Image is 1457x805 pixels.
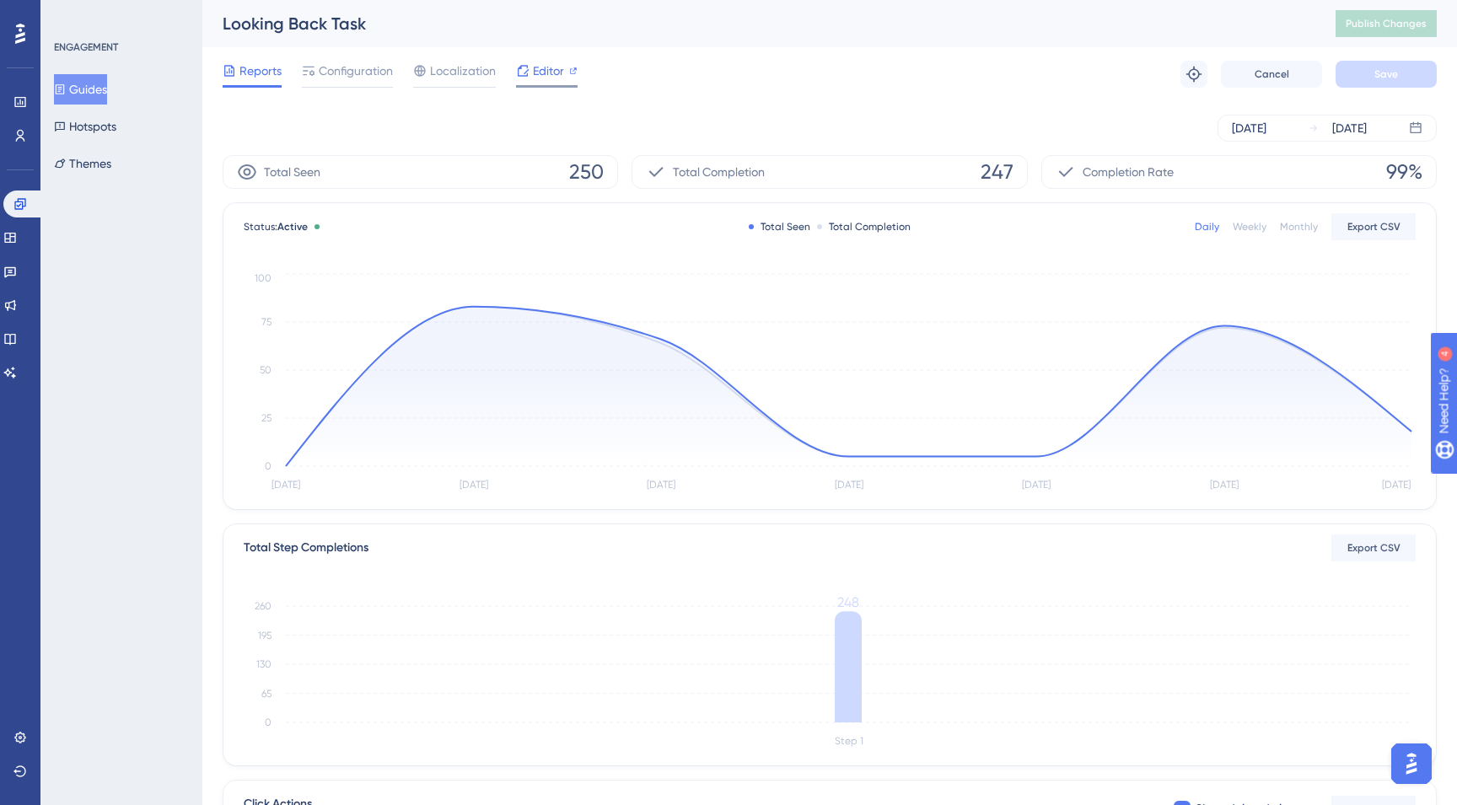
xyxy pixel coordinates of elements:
[1195,220,1219,233] div: Daily
[749,220,810,233] div: Total Seen
[1386,158,1422,185] span: 99%
[265,460,272,472] tspan: 0
[255,272,272,284] tspan: 100
[1280,220,1318,233] div: Monthly
[244,538,368,558] div: Total Step Completions
[1232,118,1266,138] div: [DATE]
[1233,220,1266,233] div: Weekly
[1336,10,1437,37] button: Publish Changes
[673,162,765,182] span: Total Completion
[261,688,272,700] tspan: 65
[54,148,111,179] button: Themes
[1386,738,1437,789] iframe: UserGuiding AI Assistant Launcher
[430,61,496,81] span: Localization
[239,61,282,81] span: Reports
[1221,61,1322,88] button: Cancel
[1255,67,1289,81] span: Cancel
[835,735,863,747] tspan: Step 1
[277,221,308,233] span: Active
[261,412,272,424] tspan: 25
[1083,162,1174,182] span: Completion Rate
[54,111,116,142] button: Hotspots
[255,600,272,612] tspan: 260
[1382,479,1411,491] tspan: [DATE]
[981,158,1013,185] span: 247
[569,158,604,185] span: 250
[54,40,118,54] div: ENGAGEMENT
[1346,17,1427,30] span: Publish Changes
[817,220,911,233] div: Total Completion
[647,479,675,491] tspan: [DATE]
[117,8,122,22] div: 4
[258,630,272,641] tspan: 195
[223,12,1293,35] div: Looking Back Task
[260,364,272,376] tspan: 50
[835,479,863,491] tspan: [DATE]
[265,716,272,728] tspan: 0
[1374,67,1398,81] span: Save
[244,220,308,233] span: Status:
[264,162,320,182] span: Total Seen
[460,479,488,491] tspan: [DATE]
[272,479,300,491] tspan: [DATE]
[256,658,272,670] tspan: 130
[1022,479,1051,491] tspan: [DATE]
[1332,118,1367,138] div: [DATE]
[54,74,107,105] button: Guides
[1347,220,1401,233] span: Export CSV
[1331,213,1416,240] button: Export CSV
[1336,61,1437,88] button: Save
[1331,534,1416,561] button: Export CSV
[1347,541,1401,555] span: Export CSV
[40,4,105,24] span: Need Help?
[1210,479,1239,491] tspan: [DATE]
[533,61,564,81] span: Editor
[261,316,272,328] tspan: 75
[837,594,859,610] tspan: 248
[319,61,393,81] span: Configuration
